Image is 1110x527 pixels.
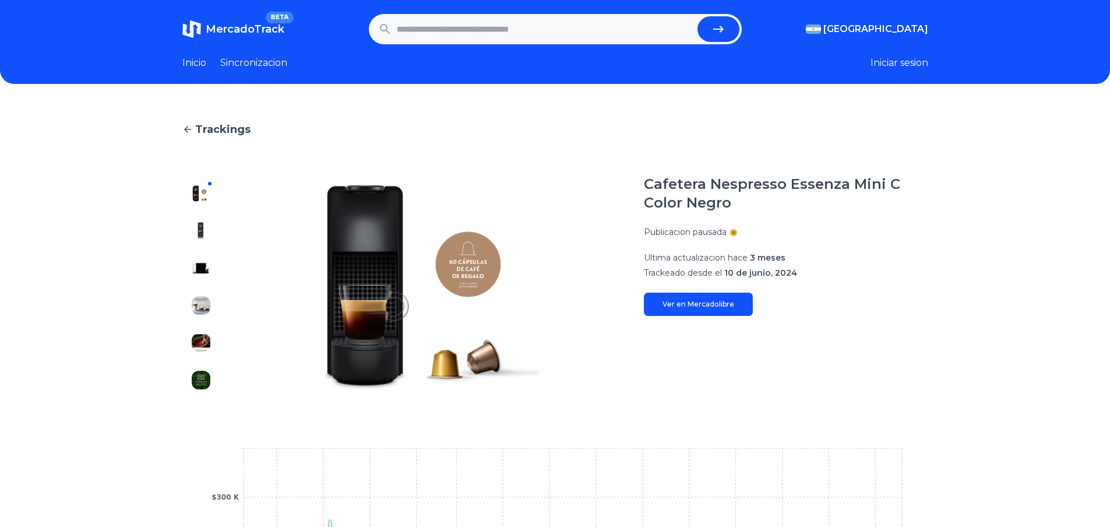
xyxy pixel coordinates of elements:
[806,22,928,36] button: [GEOGRAPHIC_DATA]
[182,20,284,38] a: MercadoTrackBETA
[192,184,210,203] img: Cafetera Nespresso Essenza Mini C Color Negro
[182,56,206,70] a: Inicio
[192,259,210,277] img: Cafetera Nespresso Essenza Mini C Color Negro
[192,296,210,315] img: Cafetera Nespresso Essenza Mini C Color Negro
[182,20,201,38] img: MercadoTrack
[206,23,284,36] span: MercadoTrack
[644,293,753,316] a: Ver en Mercadolibre
[823,22,928,36] span: [GEOGRAPHIC_DATA]
[243,175,621,399] img: Cafetera Nespresso Essenza Mini C Color Negro
[266,12,293,23] span: BETA
[724,268,797,278] span: 10 de junio, 2024
[644,268,722,278] span: Trackeado desde el
[220,56,287,70] a: Sincronizacion
[644,175,928,212] h1: Cafetera Nespresso Essenza Mini C Color Negro
[806,24,821,34] img: Argentina
[644,252,748,263] span: Ultima actualizacion hace
[192,222,210,240] img: Cafetera Nespresso Essenza Mini C Color Negro
[212,493,239,501] tspan: $300 K
[192,333,210,352] img: Cafetera Nespresso Essenza Mini C Color Negro
[871,56,928,70] button: Iniciar sesion
[182,121,928,138] a: Trackings
[644,226,727,238] p: Publicacion pausada
[192,371,210,389] img: Cafetera Nespresso Essenza Mini C Color Negro
[195,121,251,138] span: Trackings
[750,252,785,263] span: 3 meses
